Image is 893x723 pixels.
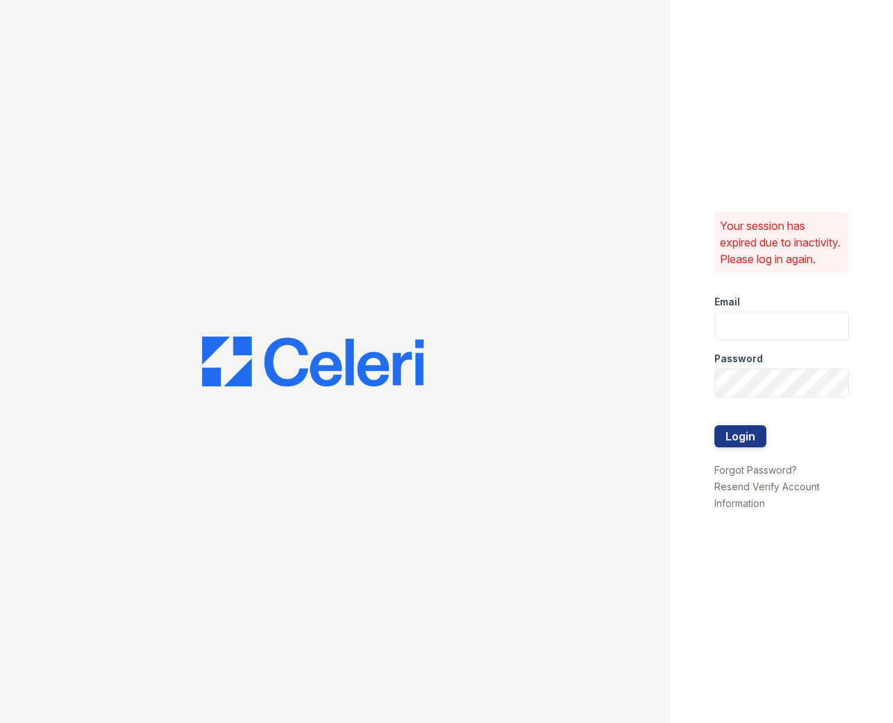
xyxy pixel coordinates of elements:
[720,217,844,267] p: Your session has expired due to inactivity. Please log in again.
[714,352,763,366] label: Password
[714,481,820,509] a: Resend Verify Account Information
[714,295,740,309] label: Email
[714,425,766,447] button: Login
[202,337,424,386] img: CE_Logo_Blue-a8612792a0a2168367f1c8372b55b34899dd931a85d93a1a3d3e32e68fde9ad4.png
[714,464,797,476] a: Forgot Password?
